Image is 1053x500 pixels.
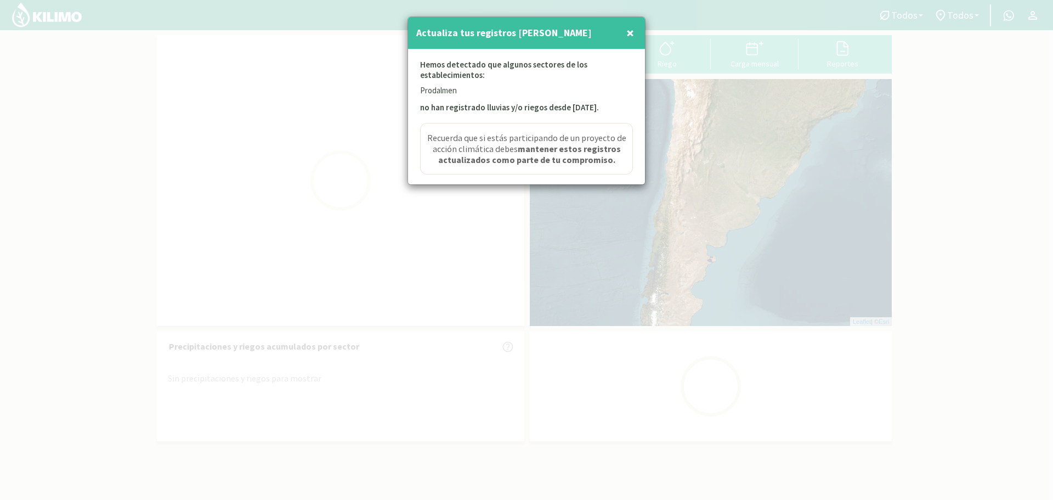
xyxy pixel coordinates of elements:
[423,132,630,165] span: Recuerda que si estás participando de un proyecto de acción climática debes
[624,22,637,44] button: Close
[438,143,621,165] strong: mantener estos registros actualizados como parte de tu compromiso.
[420,102,633,114] p: no han registrado lluvias y/o riegos desde [DATE].
[420,59,633,85] p: Hemos detectado que algunos sectores de los establecimientos:
[626,24,634,42] span: ×
[420,85,633,97] p: Prodalmen
[416,25,592,41] h4: Actualiza tus registros [PERSON_NAME]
